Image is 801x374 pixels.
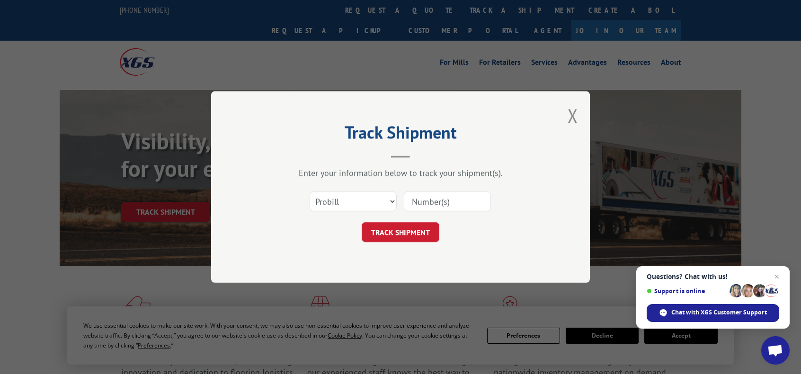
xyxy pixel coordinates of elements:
span: Chat with XGS Customer Support [671,308,767,317]
span: Close chat [771,271,783,282]
button: TRACK SHIPMENT [362,222,439,242]
span: Questions? Chat with us! [647,273,779,280]
div: Open chat [761,336,790,365]
button: Close modal [568,103,578,128]
span: Support is online [647,287,726,295]
div: Chat with XGS Customer Support [647,304,779,322]
h2: Track Shipment [258,126,543,144]
input: Number(s) [404,191,491,211]
div: Enter your information below to track your shipment(s). [258,167,543,178]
